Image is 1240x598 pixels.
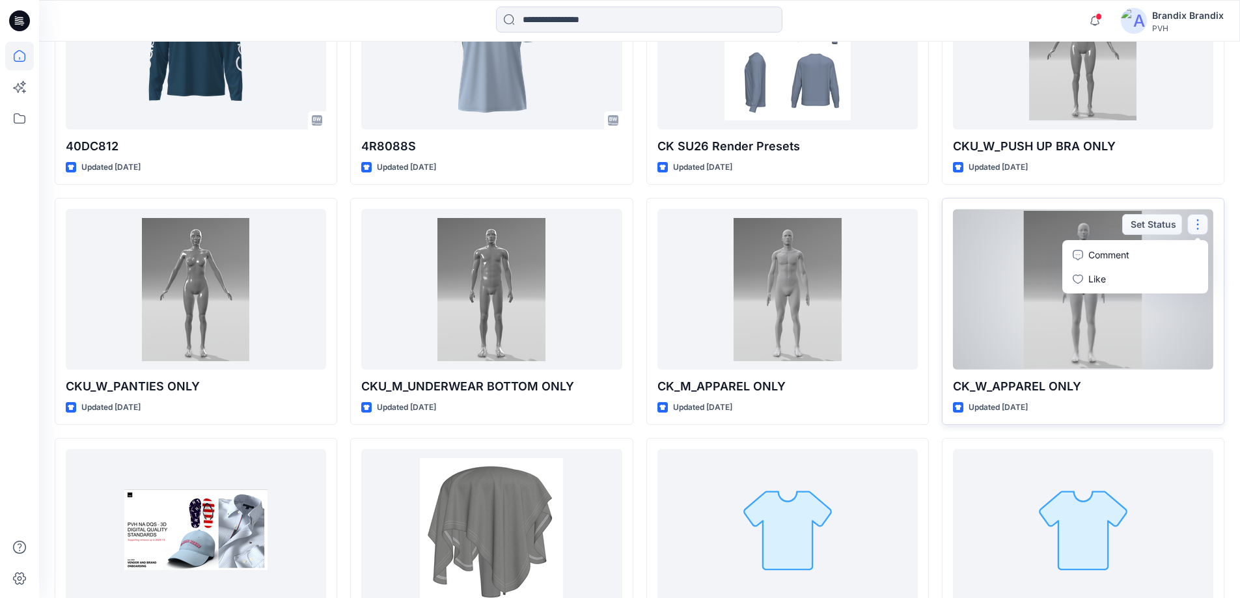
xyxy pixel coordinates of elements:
[377,161,436,174] p: Updated [DATE]
[377,401,436,415] p: Updated [DATE]
[1152,23,1224,33] div: PVH
[953,137,1213,156] p: CKU_W_PUSH UP BRA ONLY
[657,137,918,156] p: CK SU26 Render Presets
[66,137,326,156] p: 40DC812
[673,161,732,174] p: Updated [DATE]
[81,161,141,174] p: Updated [DATE]
[81,401,141,415] p: Updated [DATE]
[953,377,1213,396] p: CK_W_APPAREL ONLY
[969,161,1028,174] p: Updated [DATE]
[673,401,732,415] p: Updated [DATE]
[1088,248,1129,262] p: Comment
[361,209,622,370] a: CKU_M_UNDERWEAR BOTTOM ONLY
[657,377,918,396] p: CK_M_APPAREL ONLY
[66,209,326,370] a: CKU_W_PANTIES ONLY
[361,137,622,156] p: 4R8088S
[361,377,622,396] p: CKU_M_UNDERWEAR BOTTOM ONLY
[1152,8,1224,23] div: Brandix Brandix
[953,209,1213,370] a: CK_W_APPAREL ONLY
[66,377,326,396] p: CKU_W_PANTIES ONLY
[657,209,918,370] a: CK_M_APPAREL ONLY
[1088,272,1106,286] p: Like
[969,401,1028,415] p: Updated [DATE]
[1121,8,1147,34] img: avatar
